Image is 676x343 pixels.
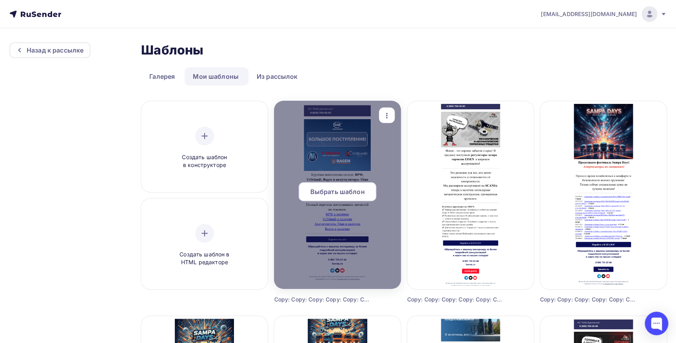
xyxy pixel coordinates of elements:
div: Назад к рассылке [27,45,83,55]
div: Copy: Copy: Copy: Copy: Copy: Copy: Copy: Copy: Copy: Copy: Copy: Copy: Copy: Copy: Copy: Copy: C... [274,296,369,303]
span: Выбрать шаблон [310,187,365,196]
div: Copy: Copy: Copy: Copy: Copy: Copy: Copy: Copy: Copy: Copy: Copy: Copy: Copy: Copy: Copy: Copy: C... [540,296,635,303]
div: Copy: Copy: Copy: Copy: Copy: Copy: Copy: Copy: Copy: Copy: Copy: Copy: Copy: Copy: Copy: Copy: C... [407,296,502,303]
span: Создать шаблон в конструкторе [167,153,242,169]
a: Мои шаблоны [185,67,247,85]
span: Создать шаблон в HTML редакторе [167,250,242,267]
span: [EMAIL_ADDRESS][DOMAIN_NAME] [541,10,637,18]
a: Из рассылок [248,67,306,85]
a: [EMAIL_ADDRESS][DOMAIN_NAME] [541,6,667,22]
h2: Шаблоны [141,42,203,58]
a: Галерея [141,67,183,85]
